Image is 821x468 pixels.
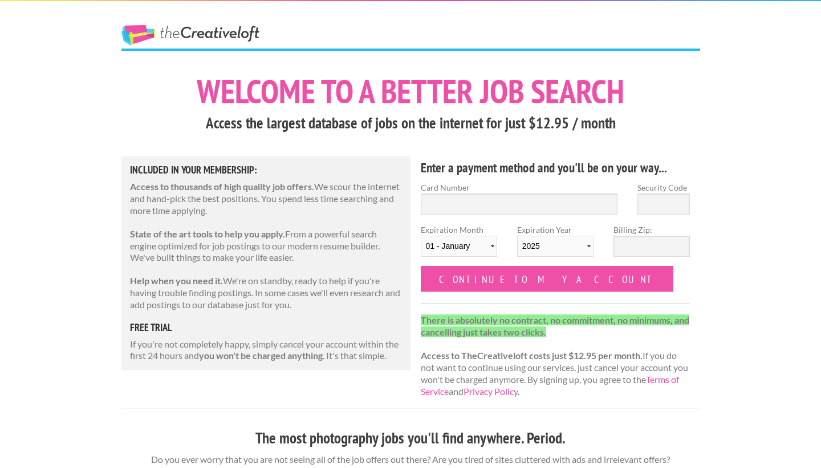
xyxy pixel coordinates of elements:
strong: There is absolutely no contract, no commitment, no minimums, and cancelling just takes two clicks. [421,314,689,337]
h3: The most photography jobs you'll find anywhere. Period. [121,427,700,449]
a: The Creative Loft [121,25,259,46]
strong: Access to TheCreativeloft costs just $12.95 per month. [421,350,643,361]
h5: Included in Your Membership: [130,165,403,175]
strong: State of the art tools to help you apply. [130,228,285,239]
label: Card Number [421,181,618,193]
select: Expiration Month [421,236,497,257]
select: Expiration Year [517,236,594,257]
label: Security Code [637,181,690,193]
label: Expiration Year [517,224,594,266]
p: We're on standby, ready to help if you're having trouble finding postings. In some cases we'll ev... [130,275,403,310]
a: Terms of Service [421,374,679,397]
strong: Access to thousands of high quality job offers. [130,181,314,192]
label: Expiration Month [421,224,497,266]
strong: Help when you need it. [130,275,223,286]
a: Privacy Policy [464,386,518,397]
strong: you won't be charged anything [199,350,323,361]
p: If you do not want to continue using our services, just cancel your account you won't be charged ... [421,314,690,398]
label: Billing Zip: [613,224,690,236]
h5: free trial [130,322,403,333]
h1: Welcome to a better job search [121,75,700,108]
p: From a powerful search engine optimized for job postings to our modern resume builder. We've buil... [130,228,403,264]
p: We scour the internet and hand-pick the best positions. You spend less time searching and more ti... [130,181,403,216]
h4: Enter a payment method and you'll be on your way... [421,159,690,177]
p: If you're not completely happy, simply cancel your account within the first 24 hours and . It's t... [130,338,403,362]
h3: Access the largest database of jobs on the internet for just $12.95 / month [121,112,700,134]
input: Continue to my account [421,266,674,292]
